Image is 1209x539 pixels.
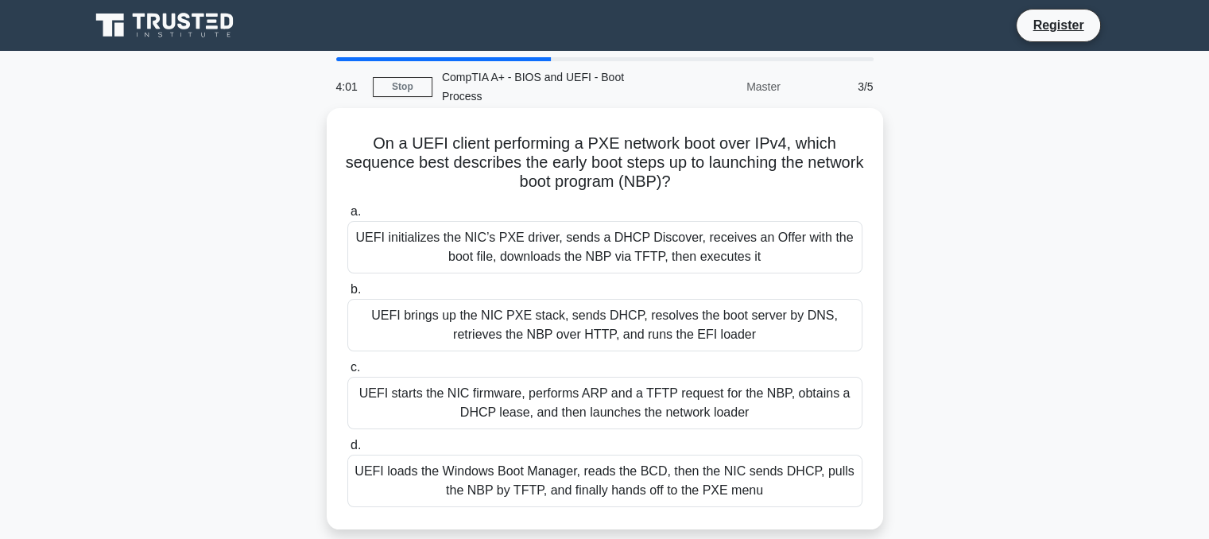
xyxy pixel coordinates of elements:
span: a. [351,204,361,218]
div: Master [651,71,790,103]
div: UEFI loads the Windows Boot Manager, reads the BCD, then the NIC sends DHCP, pulls the NBP by TFT... [347,455,862,507]
span: c. [351,360,360,374]
a: Stop [373,77,432,97]
a: Register [1023,15,1093,35]
span: d. [351,438,361,452]
div: UEFI starts the NIC firmware, performs ARP and a TFTP request for the NBP, obtains a DHCP lease, ... [347,377,862,429]
div: UEFI brings up the NIC PXE stack, sends DHCP, resolves the boot server by DNS, retrieves the NBP ... [347,299,862,351]
div: 4:01 [327,71,373,103]
div: UEFI initializes the NIC’s PXE driver, sends a DHCP Discover, receives an Offer with the boot fil... [347,221,862,273]
h5: On a UEFI client performing a PXE network boot over IPv4, which sequence best describes the early... [346,134,864,192]
div: CompTIA A+ - BIOS and UEFI - Boot Process [432,61,651,112]
div: 3/5 [790,71,883,103]
span: b. [351,282,361,296]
